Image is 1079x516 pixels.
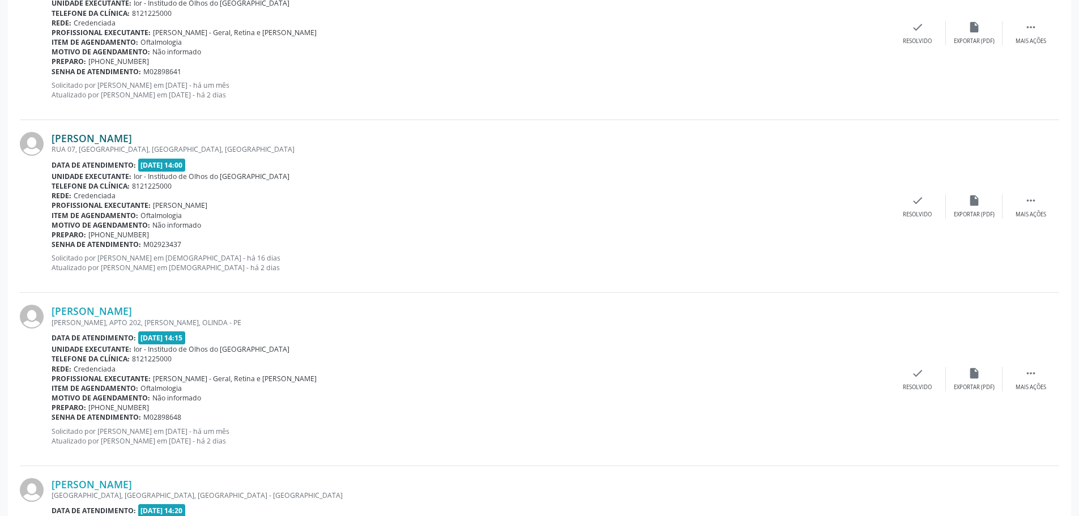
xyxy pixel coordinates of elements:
i:  [1025,367,1037,379]
span: Não informado [152,393,201,403]
b: Item de agendamento: [52,211,138,220]
div: Exportar (PDF) [954,211,995,219]
p: Solicitado por [PERSON_NAME] em [DEMOGRAPHIC_DATA] - há 16 dias Atualizado por [PERSON_NAME] em [... [52,253,889,272]
span: [PHONE_NUMBER] [88,403,149,412]
img: img [20,132,44,156]
div: Resolvido [903,37,932,45]
span: Ior - Institudo de Olhos do [GEOGRAPHIC_DATA] [134,344,289,354]
b: Motivo de agendamento: [52,220,150,230]
b: Senha de atendimento: [52,240,141,249]
span: [PHONE_NUMBER] [88,57,149,66]
b: Item de agendamento: [52,37,138,47]
b: Profissional executante: [52,28,151,37]
b: Rede: [52,364,71,374]
span: Oftalmologia [140,37,182,47]
i: check [911,194,924,207]
div: RUA 07, [GEOGRAPHIC_DATA], [GEOGRAPHIC_DATA], [GEOGRAPHIC_DATA] [52,144,889,154]
span: M02923437 [143,240,181,249]
span: M02898641 [143,67,181,76]
b: Telefone da clínica: [52,181,130,191]
b: Motivo de agendamento: [52,47,150,57]
b: Profissional executante: [52,374,151,383]
a: [PERSON_NAME] [52,478,132,491]
span: Credenciada [74,191,116,201]
span: [PERSON_NAME] - Geral, Retina e [PERSON_NAME] [153,28,317,37]
b: Senha de atendimento: [52,412,141,422]
span: [DATE] 14:00 [138,159,186,172]
span: [PERSON_NAME] - Geral, Retina e [PERSON_NAME] [153,374,317,383]
i: check [911,367,924,379]
b: Preparo: [52,57,86,66]
span: Não informado [152,220,201,230]
span: Não informado [152,47,201,57]
span: [DATE] 14:15 [138,331,186,344]
span: 8121225000 [132,354,172,364]
div: Mais ações [1016,37,1046,45]
span: M02898648 [143,412,181,422]
span: Credenciada [74,364,116,374]
b: Senha de atendimento: [52,67,141,76]
b: Preparo: [52,403,86,412]
div: [PERSON_NAME], APTO 202, [PERSON_NAME], OLINDA - PE [52,318,889,327]
span: Credenciada [74,18,116,28]
b: Item de agendamento: [52,383,138,393]
i:  [1025,194,1037,207]
b: Rede: [52,18,71,28]
i: insert_drive_file [968,21,980,33]
div: Mais ações [1016,211,1046,219]
img: img [20,478,44,502]
b: Unidade executante: [52,344,131,354]
i: insert_drive_file [968,367,980,379]
div: Exportar (PDF) [954,37,995,45]
b: Telefone da clínica: [52,354,130,364]
span: Ior - Institudo de Olhos do [GEOGRAPHIC_DATA] [134,172,289,181]
b: Telefone da clínica: [52,8,130,18]
div: Mais ações [1016,383,1046,391]
i: check [911,21,924,33]
p: Solicitado por [PERSON_NAME] em [DATE] - há um mês Atualizado por [PERSON_NAME] em [DATE] - há 2 ... [52,427,889,446]
div: Resolvido [903,211,932,219]
b: Preparo: [52,230,86,240]
b: Rede: [52,191,71,201]
a: [PERSON_NAME] [52,132,132,144]
p: Solicitado por [PERSON_NAME] em [DATE] - há um mês Atualizado por [PERSON_NAME] em [DATE] - há 2 ... [52,80,889,100]
i:  [1025,21,1037,33]
b: Data de atendimento: [52,506,136,515]
span: 8121225000 [132,8,172,18]
span: Oftalmologia [140,383,182,393]
b: Data de atendimento: [52,333,136,343]
i: insert_drive_file [968,194,980,207]
span: Oftalmologia [140,211,182,220]
span: [PHONE_NUMBER] [88,230,149,240]
div: [GEOGRAPHIC_DATA], [GEOGRAPHIC_DATA], [GEOGRAPHIC_DATA] - [GEOGRAPHIC_DATA] [52,491,889,500]
img: img [20,305,44,329]
span: 8121225000 [132,181,172,191]
span: [PERSON_NAME] [153,201,207,210]
b: Motivo de agendamento: [52,393,150,403]
div: Resolvido [903,383,932,391]
b: Data de atendimento: [52,160,136,170]
b: Unidade executante: [52,172,131,181]
b: Profissional executante: [52,201,151,210]
div: Exportar (PDF) [954,383,995,391]
a: [PERSON_NAME] [52,305,132,317]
